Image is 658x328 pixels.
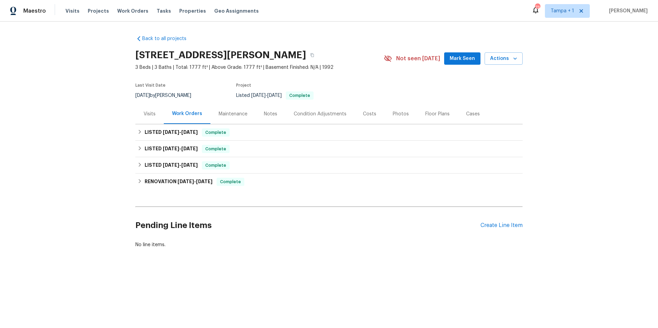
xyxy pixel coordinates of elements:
span: [DATE] [178,179,194,184]
span: Complete [217,178,244,185]
div: Notes [264,111,277,117]
span: Actions [490,54,517,63]
span: [DATE] [163,163,179,167]
span: - [178,179,212,184]
span: Tasks [157,9,171,13]
div: RENOVATION [DATE]-[DATE]Complete [135,174,523,190]
div: LISTED [DATE]-[DATE]Complete [135,124,523,141]
h6: RENOVATION [145,178,212,186]
span: [DATE] [196,179,212,184]
h6: LISTED [145,161,198,169]
a: Back to all projects [135,35,201,42]
span: Complete [203,162,229,169]
span: - [163,146,198,151]
h2: [STREET_ADDRESS][PERSON_NAME] [135,52,306,59]
div: by [PERSON_NAME] [135,91,199,100]
span: - [251,93,282,98]
span: Projects [88,8,109,14]
button: Copy Address [306,49,318,61]
div: Maintenance [219,111,247,117]
span: Tampa + 1 [551,8,574,14]
div: LISTED [DATE]-[DATE]Complete [135,141,523,157]
span: Maestro [23,8,46,14]
span: Listed [236,93,314,98]
div: Work Orders [172,110,202,117]
span: [DATE] [251,93,266,98]
div: Floor Plans [425,111,450,117]
button: Actions [485,52,523,65]
div: Photos [393,111,409,117]
span: - [163,130,198,135]
span: Mark Seen [450,54,475,63]
div: Create Line Item [480,222,523,229]
h6: LISTED [145,145,198,153]
span: Not seen [DATE] [396,55,440,62]
h6: LISTED [145,128,198,137]
span: Geo Assignments [214,8,259,14]
span: Work Orders [117,8,148,14]
span: [DATE] [181,163,198,167]
div: Visits [144,111,156,117]
span: [DATE] [181,130,198,135]
span: [DATE] [163,130,179,135]
span: Project [236,83,251,87]
span: 3 Beds | 3 Baths | Total: 1777 ft² | Above Grade: 1777 ft² | Basement Finished: N/A | 1992 [135,64,384,71]
span: [DATE] [267,93,282,98]
span: Visits [65,8,80,14]
span: - [163,163,198,167]
div: Condition Adjustments [294,111,346,117]
span: [DATE] [163,146,179,151]
h2: Pending Line Items [135,210,480,241]
span: [DATE] [181,146,198,151]
button: Mark Seen [444,52,480,65]
span: Complete [203,146,229,152]
span: [PERSON_NAME] [606,8,648,14]
span: Properties [179,8,206,14]
span: Complete [287,93,313,98]
div: LISTED [DATE]-[DATE]Complete [135,157,523,174]
div: Cases [466,111,480,117]
span: Complete [203,129,229,136]
div: No line items. [135,241,523,248]
span: [DATE] [135,93,150,98]
div: Costs [363,111,376,117]
div: 73 [535,4,540,11]
span: Last Visit Date [135,83,166,87]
